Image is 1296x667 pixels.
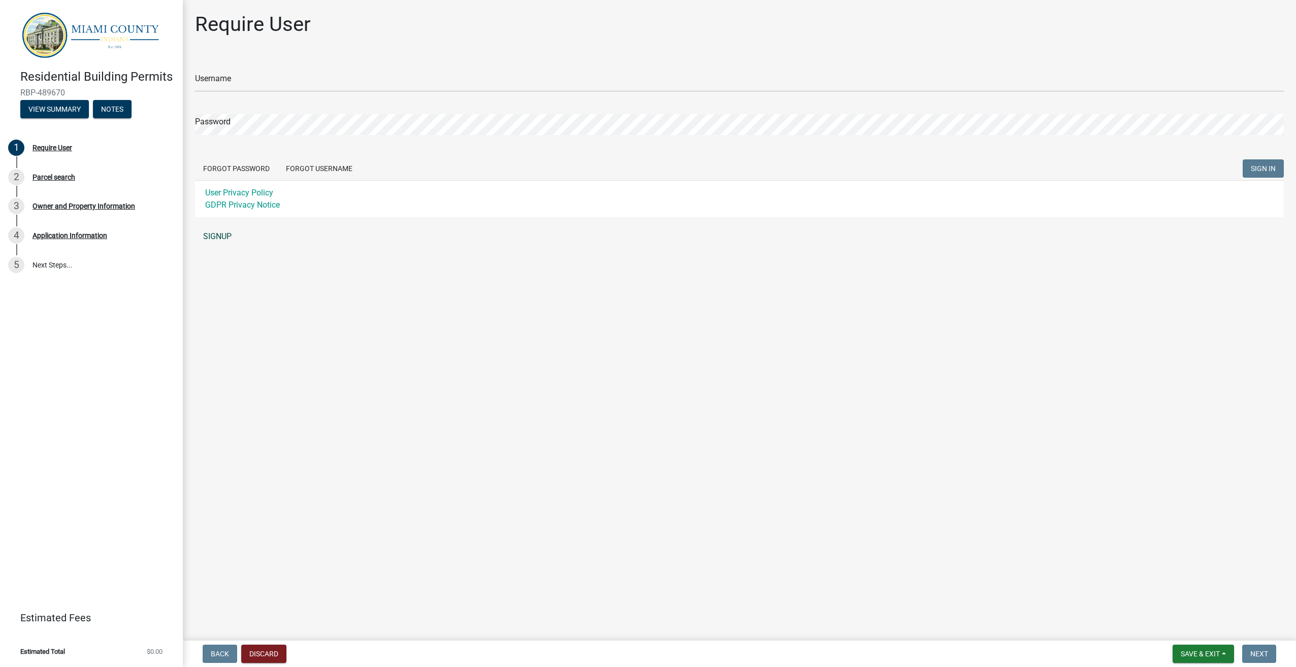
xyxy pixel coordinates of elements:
[147,648,163,655] span: $0.00
[8,608,167,628] a: Estimated Fees
[20,106,89,114] wm-modal-confirm: Summary
[33,144,72,151] div: Require User
[20,70,175,84] h4: Residential Building Permits
[8,257,24,273] div: 5
[33,232,107,239] div: Application Information
[205,188,273,197] a: User Privacy Policy
[93,106,132,114] wm-modal-confirm: Notes
[20,11,167,59] img: Miami County, Indiana
[20,88,163,97] span: RBP-489670
[20,648,65,655] span: Estimated Total
[203,645,237,663] button: Back
[8,140,24,156] div: 1
[20,100,89,118] button: View Summary
[1251,164,1276,173] span: SIGN IN
[1242,645,1276,663] button: Next
[1250,650,1268,658] span: Next
[211,650,229,658] span: Back
[195,226,1284,247] a: SIGNUP
[241,645,286,663] button: Discard
[195,159,278,178] button: Forgot Password
[33,174,75,181] div: Parcel search
[1181,650,1220,658] span: Save & Exit
[8,198,24,214] div: 3
[205,200,280,210] a: GDPR Privacy Notice
[195,12,311,37] h1: Require User
[8,169,24,185] div: 2
[1243,159,1284,178] button: SIGN IN
[93,100,132,118] button: Notes
[8,227,24,244] div: 4
[278,159,361,178] button: Forgot Username
[1173,645,1234,663] button: Save & Exit
[33,203,135,210] div: Owner and Property Information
